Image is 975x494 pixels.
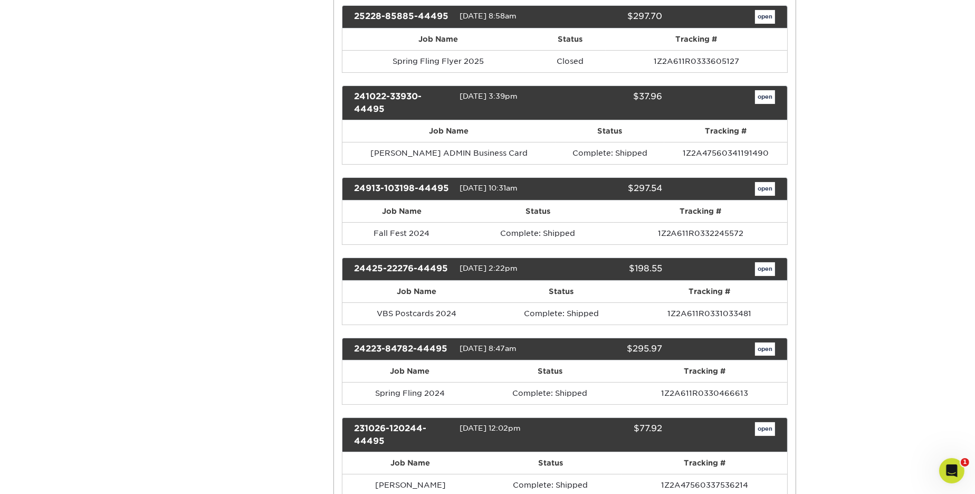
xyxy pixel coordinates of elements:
span: [DATE] 12:02pm [460,424,521,433]
td: 1Z2A611R0331033481 [632,302,787,325]
th: Status [461,201,614,222]
td: 1Z2A611R0333605127 [606,50,787,72]
td: [PERSON_NAME] ADMIN Business Card [342,142,556,164]
th: Job Name [342,281,491,302]
div: $297.54 [557,182,670,196]
td: Closed [535,50,606,72]
span: [DATE] 10:31am [460,184,518,192]
th: Job Name [342,120,556,142]
th: Tracking # [664,120,787,142]
th: Status [479,452,622,474]
th: Tracking # [622,452,787,474]
td: 1Z2A611R0330466613 [622,382,787,404]
a: open [755,90,775,104]
td: VBS Postcards 2024 [342,302,491,325]
th: Status [477,360,622,382]
a: open [755,182,775,196]
span: [DATE] 8:58am [460,12,517,20]
div: $198.55 [557,262,670,276]
div: $295.97 [557,343,670,356]
span: 1 [961,458,969,467]
span: [DATE] 3:39pm [460,92,518,100]
th: Job Name [342,201,462,222]
th: Tracking # [622,360,787,382]
div: $37.96 [557,90,670,116]
th: Status [535,28,606,50]
th: Job Name [342,28,535,50]
iframe: Intercom live chat [939,458,964,483]
span: [DATE] 8:47am [460,344,517,353]
td: Complete: Shipped [556,142,664,164]
td: Complete: Shipped [461,222,614,244]
td: Complete: Shipped [477,382,622,404]
th: Job Name [342,360,478,382]
th: Tracking # [632,281,787,302]
div: 25228-85885-44495 [347,10,460,24]
td: Spring Fling Flyer 2025 [342,50,535,72]
div: 241022-33930-44495 [347,90,460,116]
div: 24425-22276-44495 [347,262,460,276]
span: [DATE] 2:22pm [460,264,518,272]
td: 1Z2A611R0332245572 [614,222,787,244]
th: Status [556,120,664,142]
td: Complete: Shipped [491,302,632,325]
div: 231026-120244-44495 [347,422,460,448]
a: open [755,343,775,356]
iframe: Google Customer Reviews [3,462,90,490]
a: open [755,10,775,24]
div: 24913-103198-44495 [347,182,460,196]
a: open [755,422,775,436]
th: Tracking # [614,201,787,222]
th: Status [491,281,632,302]
div: $297.70 [557,10,670,24]
div: 24223-84782-44495 [347,343,460,356]
td: 1Z2A47560341191490 [664,142,787,164]
a: open [755,262,775,276]
div: $77.92 [557,422,670,448]
td: Spring Fling 2024 [342,382,478,404]
td: Fall Fest 2024 [342,222,462,244]
th: Tracking # [606,28,787,50]
th: Job Name [342,452,479,474]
